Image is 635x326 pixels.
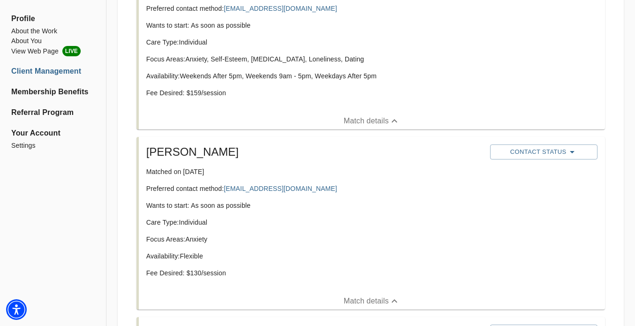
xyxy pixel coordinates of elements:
li: View Web Page [11,46,95,56]
a: Membership Benefits [11,86,95,98]
a: Client Management [11,66,95,77]
button: Match details [139,293,605,310]
a: About You [11,36,95,46]
p: Preferred contact method: [146,4,483,13]
p: Focus Areas: Anxiety, Self-Esteem, [MEDICAL_DATA], Loneliness, Dating [146,54,483,64]
div: Accessibility Menu [6,299,27,320]
span: LIVE [62,46,81,56]
p: Wants to start: As soon as possible [146,21,483,30]
p: Availability: Flexible [146,251,483,261]
p: Care Type: Individual [146,38,483,47]
p: Matched on [DATE] [146,167,483,176]
span: Your Account [11,128,95,139]
a: View Web PageLIVE [11,46,95,56]
p: Care Type: Individual [146,218,483,227]
p: Availability: Weekends After 5pm, Weekends 9am - 5pm, Weekdays After 5pm [146,71,483,81]
span: Profile [11,13,95,24]
p: Match details [344,115,389,127]
button: Match details [139,113,605,129]
p: Match details [344,296,389,307]
a: Referral Program [11,107,95,118]
h5: [PERSON_NAME] [146,144,483,159]
span: Contact Status [495,146,593,158]
p: Fee Desired: $ 159 /session [146,88,483,98]
a: Settings [11,141,95,151]
p: Focus Areas: Anxiety [146,235,483,244]
button: Contact Status [490,144,597,159]
a: [EMAIL_ADDRESS][DOMAIN_NAME] [224,185,337,192]
p: Preferred contact method: [146,184,483,193]
a: About the Work [11,26,95,36]
p: Wants to start: As soon as possible [146,201,483,210]
p: Fee Desired: $ 130 /session [146,268,483,278]
a: [EMAIL_ADDRESS][DOMAIN_NAME] [224,5,337,12]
